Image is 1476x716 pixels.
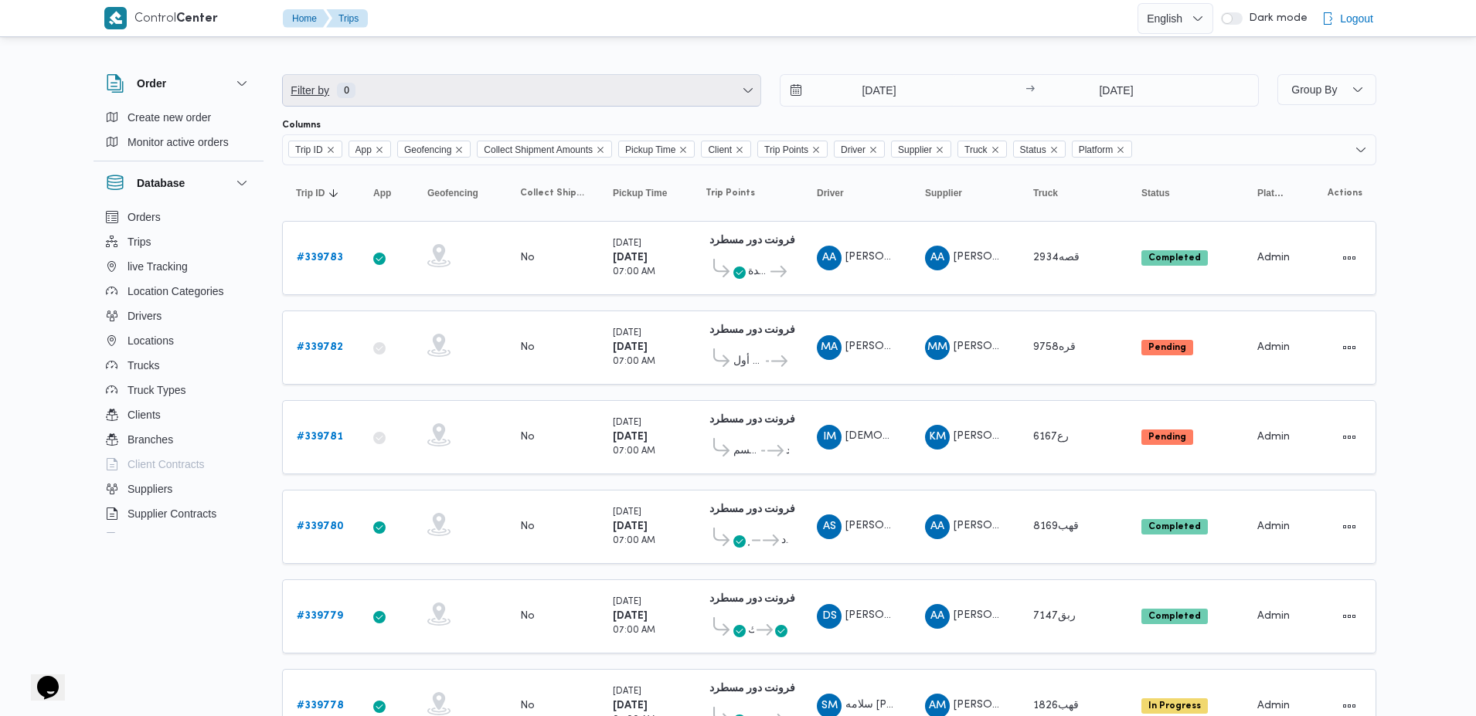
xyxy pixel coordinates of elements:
span: Admin [1257,342,1290,352]
span: [PERSON_NAME] [954,252,1042,262]
button: Actions [1337,246,1362,270]
span: Trip Points [757,141,828,158]
span: Collect Shipment Amounts [477,141,612,158]
b: Pending [1148,343,1186,352]
span: Collect Shipment Amounts [520,187,585,199]
span: Status [1013,141,1066,158]
button: Clients [100,402,257,427]
b: فرونت دور مسطرد [709,415,795,425]
span: Admin [1257,253,1290,263]
button: Trip IDSorted in descending order [290,181,352,205]
span: Locations [128,331,174,350]
b: فرونت دور مسطرد [709,594,795,604]
button: Remove Trip ID from selection in this group [326,145,335,154]
b: # 339781 [297,432,343,442]
span: Pending [1141,429,1193,445]
span: Client Contracts [128,455,205,473]
span: Dark mode [1243,12,1308,25]
span: Trip Points [764,141,808,158]
span: Client [708,141,732,158]
div: Khidhuir Muhammad Tlbah Hamid [925,425,950,450]
span: App [349,141,391,158]
b: [DATE] [613,701,648,711]
span: In Progress [1141,698,1208,714]
span: [PERSON_NAME][DEMOGRAPHIC_DATA] [845,610,1057,620]
span: [PERSON_NAME] [954,521,1042,531]
button: Actions [1337,425,1362,450]
a: #339779 [297,607,343,626]
span: Pickup Time [618,141,695,158]
span: [PERSON_NAME] [954,700,1042,710]
span: App [373,187,391,199]
button: Remove App from selection in this group [375,145,384,154]
span: [PERSON_NAME] [845,521,934,531]
button: Truck [1027,181,1120,205]
button: Remove Geofencing from selection in this group [454,145,464,154]
div: No [520,430,535,444]
div: Muhammad Ala Abadallah Abad Albast [817,335,842,360]
span: MM [927,335,947,360]
span: Status [1020,141,1046,158]
span: AA [930,246,944,270]
span: AA [930,604,944,629]
div: Abadallah Aid Abadalsalam Abadalihafz [925,514,950,539]
div: Ameir Slah Muhammad Alsaid [817,514,842,539]
span: Platform [1257,187,1285,199]
span: [PERSON_NAME] [954,341,1042,351]
span: [PERSON_NAME] على [PERSON_NAME] [845,341,1047,351]
h3: Database [137,174,185,192]
button: Trips [326,9,368,28]
span: Location Categories [128,282,224,300]
button: Actions [1337,604,1362,629]
button: Trips [100,229,257,254]
span: Create new order [128,108,211,127]
button: Location Categories [100,279,257,304]
small: [DATE] [613,508,641,517]
button: Locations [100,328,257,353]
span: فرونت دور مسطرد [781,531,789,550]
b: In Progress [1148,701,1201,711]
h3: Order [137,74,166,93]
b: [DATE] [613,253,648,263]
b: Completed [1148,522,1201,531]
span: AS [823,514,836,539]
button: Logout [1315,3,1379,34]
button: Suppliers [100,477,257,501]
span: Truck [957,141,1007,158]
span: [PERSON_NAME] طلبه [PERSON_NAME] [954,431,1158,441]
span: قسم الزمالك [748,621,754,640]
span: Platform [1079,141,1114,158]
span: Platform [1072,141,1133,158]
span: Monitor active orders [128,133,229,151]
svg: Sorted in descending order [328,187,340,199]
span: الرايه ماركت مصر الجديدة [748,263,768,281]
div: Isalam Muhammad Isamaail Aid Sulaiaman [817,425,842,450]
span: رع6167 [1033,432,1069,442]
button: Remove Status from selection in this group [1049,145,1059,154]
span: Orders [128,208,161,226]
button: Orders [100,205,257,229]
b: Pending [1148,433,1186,442]
button: Supplier Contracts [100,501,257,526]
button: Drivers [100,304,257,328]
span: Admin [1257,521,1290,531]
div: No [520,609,535,623]
div: Order [94,105,264,161]
button: Remove Pickup Time from selection in this group [678,145,688,154]
span: قره9758 [1033,342,1076,352]
span: Collect Shipment Amounts [484,141,593,158]
span: Trip ID [295,141,323,158]
span: Suppliers [128,480,172,498]
button: Remove Supplier from selection in this group [935,145,944,154]
small: [DATE] [613,239,641,248]
button: live Tracking [100,254,257,279]
span: AA [930,514,944,539]
div: No [520,520,535,534]
span: Completed [1141,250,1208,266]
span: Admin [1257,432,1290,442]
span: Truck [964,141,988,158]
button: Monitor active orders [100,130,257,154]
span: Pickup Time [613,187,667,199]
b: فرونت دور مسطرد [709,684,795,694]
span: قسم [PERSON_NAME] [733,442,759,460]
